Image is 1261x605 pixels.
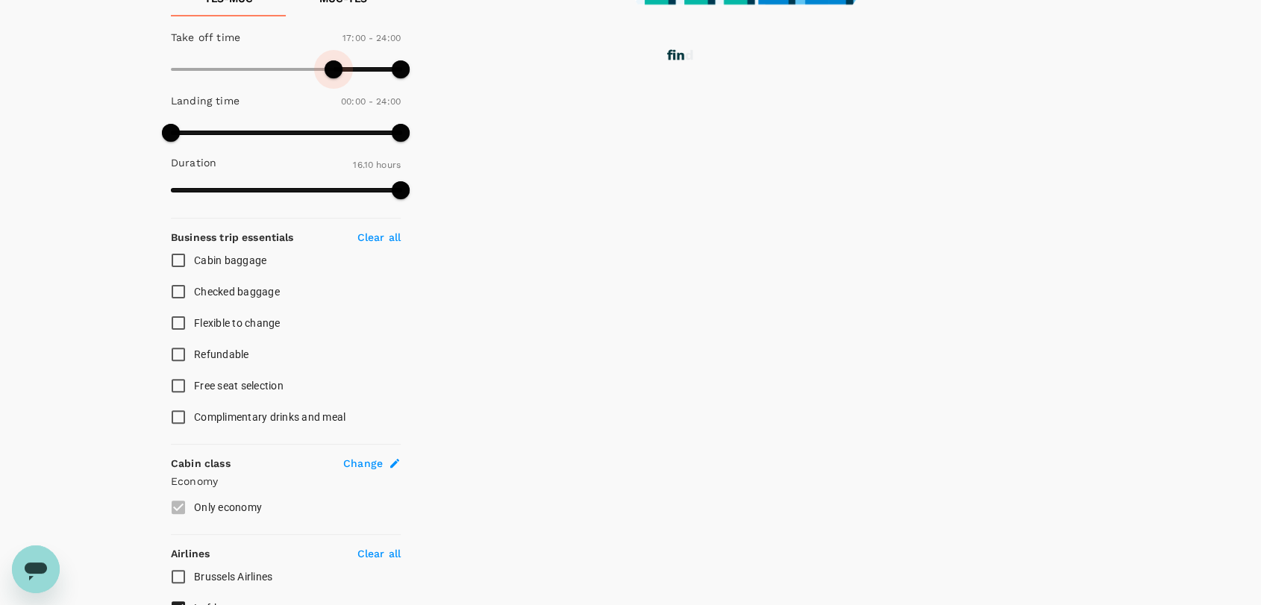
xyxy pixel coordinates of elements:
p: Take off time [171,30,240,45]
span: Brussels Airlines [194,571,272,583]
span: Complimentary drinks and meal [194,411,345,423]
span: Refundable [194,348,249,360]
span: Only economy [194,501,262,513]
span: Free seat selection [194,380,284,392]
span: Change [343,456,383,471]
span: 16.10 hours [353,160,401,170]
strong: Business trip essentials [171,231,294,243]
iframe: Button to launch messaging window [12,545,60,593]
g: finding your flights [667,50,796,63]
p: Clear all [357,230,401,245]
span: 00:00 - 24:00 [341,96,401,107]
span: Checked baggage [194,286,280,298]
strong: Airlines [171,548,210,559]
p: Economy [171,474,401,489]
span: Flexible to change [194,317,281,329]
p: Clear all [357,546,401,561]
span: Cabin baggage [194,254,266,266]
strong: Cabin class [171,457,231,469]
span: 17:00 - 24:00 [342,33,401,43]
p: Landing time [171,93,240,108]
p: Duration [171,155,216,170]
